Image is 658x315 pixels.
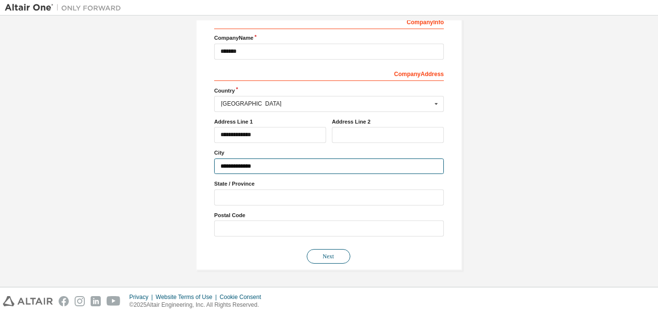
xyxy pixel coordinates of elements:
[156,293,219,301] div: Website Terms of Use
[214,211,444,219] label: Postal Code
[307,249,350,264] button: Next
[3,296,53,306] img: altair_logo.svg
[214,34,444,42] label: Company Name
[214,180,444,188] label: State / Province
[214,65,444,81] div: Company Address
[129,293,156,301] div: Privacy
[214,149,444,157] label: City
[107,296,121,306] img: youtube.svg
[219,293,266,301] div: Cookie Consent
[214,87,444,94] label: Country
[5,3,126,13] img: Altair One
[59,296,69,306] img: facebook.svg
[214,118,326,126] label: Address Line 1
[75,296,85,306] img: instagram.svg
[91,296,101,306] img: linkedin.svg
[214,14,444,29] div: Company Info
[332,118,444,126] label: Address Line 2
[129,301,267,309] p: © 2025 Altair Engineering, Inc. All Rights Reserved.
[221,101,432,107] div: [GEOGRAPHIC_DATA]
